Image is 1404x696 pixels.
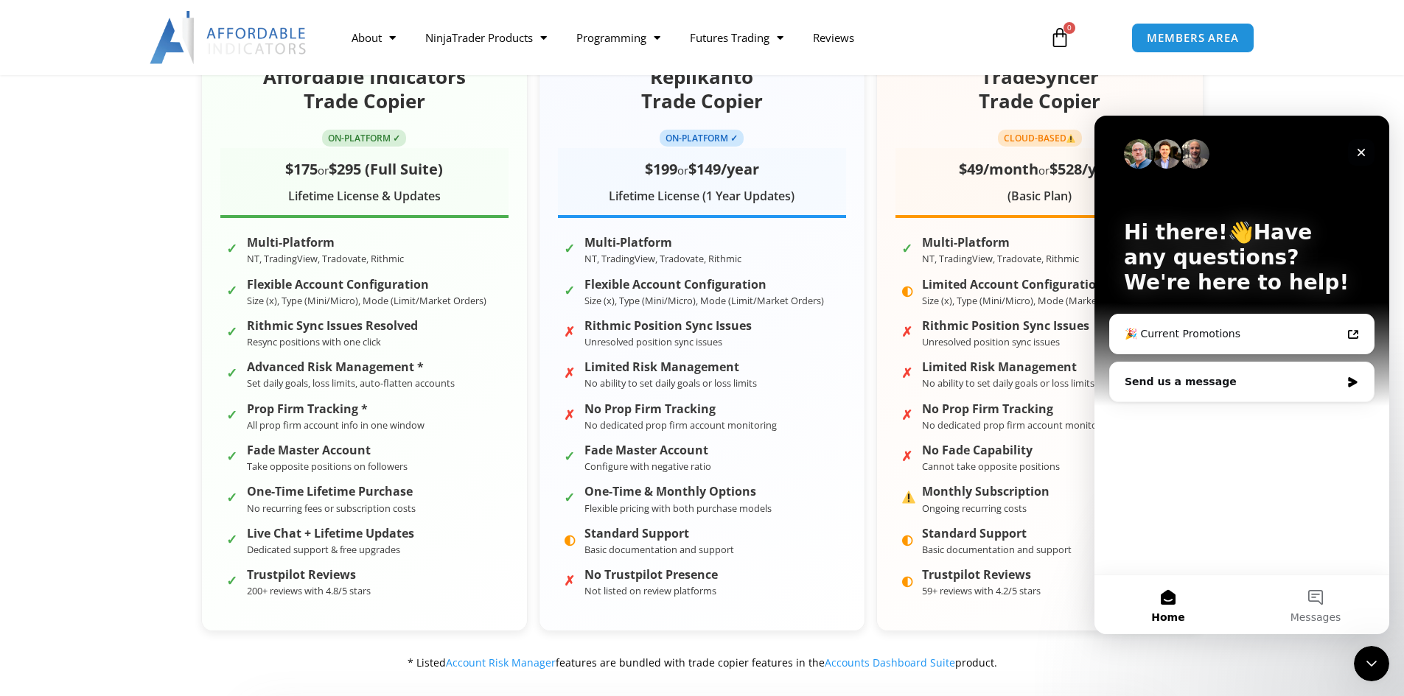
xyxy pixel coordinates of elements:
[150,11,308,64] img: LogoAI | Affordable Indicators – NinjaTrader
[922,252,1079,265] small: NT, TradingView, Tradovate, Rithmic
[901,236,915,250] span: ✓
[247,335,381,348] small: Resync positions with one click
[922,502,1027,515] small: Ongoing recurring costs
[201,653,1204,672] div: * Listed features are bundled with trade copier features in the product.
[564,278,577,292] span: ✓
[247,294,486,307] small: Size (x), Type (Mini/Micro), Mode (Limit/Market Orders)
[337,21,1033,55] nav: Menu
[226,320,240,333] span: ✓
[564,361,577,374] span: ✗
[901,320,915,333] span: ✗
[564,403,577,416] span: ✗
[247,485,416,499] strong: One-Time Lifetime Purchase
[247,443,408,457] strong: Fade Master Account
[329,159,443,179] span: $295 (Full Suite)
[564,485,577,499] span: ✓
[1027,16,1092,59] a: 0
[895,186,1184,208] div: (Basic Plan)
[558,65,846,115] h2: Replikanto Trade Copier
[247,278,486,292] strong: Flexible Account Configuration
[922,485,1049,499] strong: Monthly Subscription
[564,444,577,457] span: ✓
[922,319,1089,333] strong: Rithmic Position Sync Issues
[446,655,556,669] a: Account Risk Manager
[584,335,722,348] small: Unresolved position sync issues
[247,460,408,473] small: Take opposite positions on followers
[337,21,411,55] a: About
[922,376,1094,390] small: No ability to set daily goals or loss limits
[922,402,1114,416] strong: No Prop Firm Tracking
[1354,646,1389,681] iframe: Intercom live chat
[825,655,955,669] a: Accounts Dashboard Suite
[247,319,418,333] strong: Rithmic Sync Issues Resolved
[247,502,416,515] small: No recurring fees or subscription costs
[584,376,757,390] small: No ability to set daily goals or loss limits
[584,485,772,499] strong: One-Time & Monthly Options
[584,319,752,333] strong: Rithmic Position Sync Issues
[922,568,1041,582] strong: Trustpilot Reviews
[247,418,425,432] small: All prop firm account info in one window
[922,236,1079,250] strong: Multi-Platform
[922,294,1158,307] small: Size (x), Type (Mini/Micro), Mode (Market Orders Only)
[247,568,371,582] strong: Trustpilot Reviews
[584,418,777,432] small: No dedicated prop firm account monitoring
[285,159,318,179] span: $175
[226,444,240,457] span: ✓
[584,360,757,374] strong: Limited Risk Management
[564,527,577,541] span: ◐
[922,584,1041,597] small: 59+ reviews with 4.2/5 stars
[798,21,869,55] a: Reviews
[902,491,915,504] img: ⚠
[247,360,455,374] strong: Advanced Risk Management *
[922,443,1060,457] strong: No Fade Capability
[584,402,777,416] strong: No Prop Firm Tracking
[901,403,915,416] span: ✗
[1131,23,1254,53] a: MEMBERS AREA
[247,402,425,416] strong: Prop Firm Tracking *
[247,584,371,597] small: 200+ reviews with 4.8/5 stars
[564,320,577,333] span: ✗
[675,21,798,55] a: Futures Trading
[584,584,716,597] small: Not listed on review platforms
[922,418,1114,432] small: No dedicated prop firm account monitoring
[901,527,915,541] span: ◐
[959,159,1038,179] span: $49/month
[562,21,675,55] a: Programming
[247,543,400,556] small: Dedicated support & free upgrades
[226,361,240,374] span: ✓
[922,278,1158,292] strong: Limited Account Configuration
[558,186,846,208] div: Lifetime License (1 Year Updates)
[922,335,1060,348] small: Unresolved position sync issues
[1094,116,1389,634] iframe: Intercom live chat
[220,65,509,115] h2: Affordable Indicators Trade Copier
[558,155,846,183] div: or
[247,376,455,390] small: Set daily goals, loss limits, auto-flatten accounts
[901,569,915,582] span: ◐
[922,527,1072,541] strong: Standard Support
[226,569,240,582] span: ✓
[922,360,1094,374] strong: Limited Risk Management
[645,159,677,179] span: $199
[584,543,734,556] small: Basic documentation and support
[1049,159,1120,179] span: $528/year
[895,65,1184,115] h2: TradeSyncer Trade Copier
[226,527,240,541] span: ✓
[226,403,240,416] span: ✓
[584,568,718,582] strong: No Trustpilot Presence
[922,543,1072,556] small: Basic documentation and support
[411,21,562,55] a: NinjaTrader Products
[688,159,759,179] span: $149/year
[220,186,509,208] div: Lifetime License & Updates
[564,236,577,250] span: ✓
[660,130,744,147] span: ON-PLATFORM ✓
